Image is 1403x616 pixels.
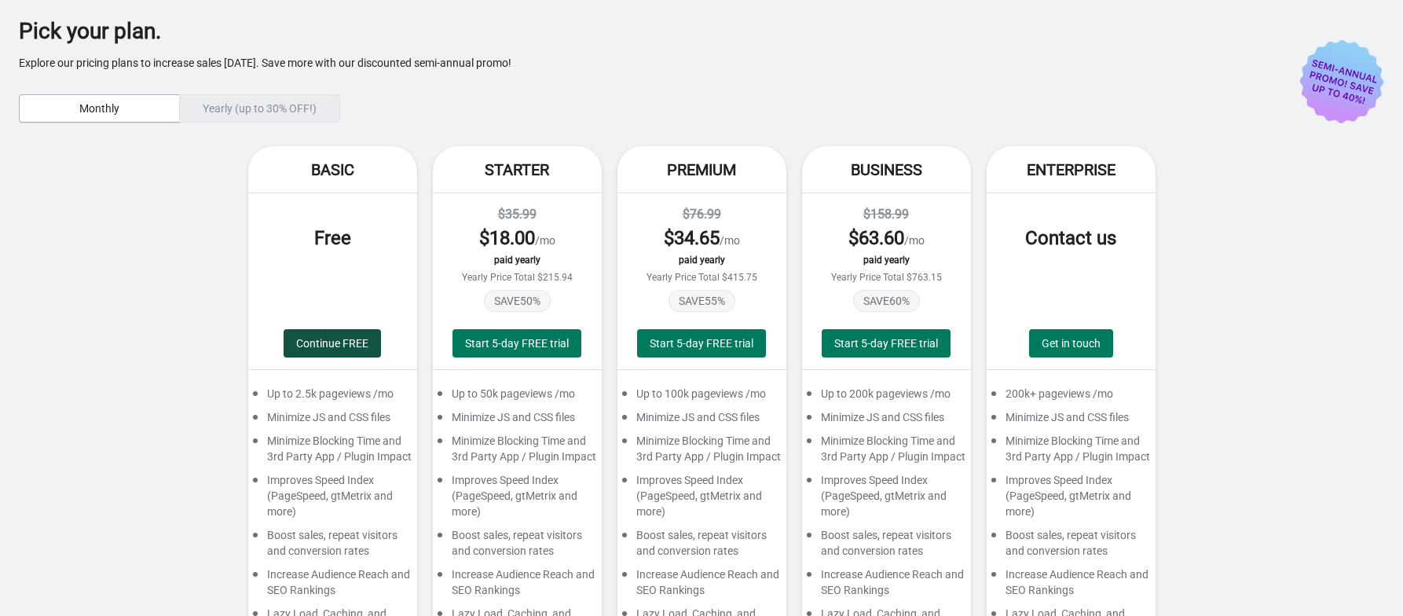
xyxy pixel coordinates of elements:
[802,433,971,472] div: Minimize Blocking Time and 3rd Party App / Plugin Impact
[987,527,1156,566] div: Boost sales, repeat visitors and conversion rates
[987,566,1156,606] div: Increase Audience Reach and SEO Rankings
[617,566,786,606] div: Increase Audience Reach and SEO Rankings
[802,527,971,566] div: Boost sales, repeat visitors and conversion rates
[284,329,381,357] button: Continue FREE
[818,272,955,283] div: Yearly Price Total $763.15
[1042,337,1101,350] span: Get in touch
[296,337,368,350] span: Continue FREE
[433,386,602,409] div: Up to 50k pageviews /mo
[848,227,904,249] span: $ 63.60
[314,227,351,249] span: Free
[987,146,1156,193] div: Enterprise
[248,566,417,606] div: Increase Audience Reach and SEO Rankings
[633,272,771,283] div: Yearly Price Total $415.75
[818,205,955,224] div: $158.99
[248,146,417,193] div: Basic
[818,225,955,251] div: /mo
[449,225,586,251] div: /mo
[617,527,786,566] div: Boost sales, repeat visitors and conversion rates
[248,409,417,433] div: Minimize JS and CSS files
[1025,227,1116,249] span: Contact us
[79,102,119,115] span: Monthly
[433,566,602,606] div: Increase Audience Reach and SEO Rankings
[617,472,786,527] div: Improves Speed Index (PageSpeed, gtMetrix and more)
[822,329,951,357] button: Start 5-day FREE trial
[19,94,180,123] button: Monthly
[633,225,771,251] div: /mo
[433,409,602,433] div: Minimize JS and CSS files
[617,146,786,193] div: Premium
[449,205,586,224] div: $35.99
[617,433,786,472] div: Minimize Blocking Time and 3rd Party App / Plugin Impact
[449,255,586,266] div: paid yearly
[637,329,766,357] button: Start 5-day FREE trial
[818,255,955,266] div: paid yearly
[1029,329,1113,357] a: Get in touch
[987,433,1156,472] div: Minimize Blocking Time and 3rd Party App / Plugin Impact
[452,329,581,357] button: Start 5-day FREE trial
[433,146,602,193] div: Starter
[248,472,417,527] div: Improves Speed Index (PageSpeed, gtMetrix and more)
[664,227,720,249] span: $ 34.65
[433,433,602,472] div: Minimize Blocking Time and 3rd Party App / Plugin Impact
[633,255,771,266] div: paid yearly
[479,227,535,249] span: $ 18.00
[433,472,602,527] div: Improves Speed Index (PageSpeed, gtMetrix and more)
[19,55,1337,71] p: Explore our pricing plans to increase sales [DATE]. Save more with our discounted semi-annual promo!
[802,146,971,193] div: Business
[834,337,938,350] span: Start 5-day FREE trial
[248,527,417,566] div: Boost sales, repeat visitors and conversion rates
[484,290,551,312] span: SAVE 50 %
[19,24,1337,39] div: Pick your plan.
[802,386,971,409] div: Up to 200k pageviews /mo
[248,433,417,472] div: Minimize Blocking Time and 3rd Party App / Plugin Impact
[987,409,1156,433] div: Minimize JS and CSS files
[669,290,735,312] span: SAVE 55 %
[987,472,1156,527] div: Improves Speed Index (PageSpeed, gtMetrix and more)
[248,386,417,409] div: Up to 2.5k pageviews /mo
[802,409,971,433] div: Minimize JS and CSS files
[1299,39,1384,124] img: price-promo-badge-d5c1d69d.svg
[433,527,602,566] div: Boost sales, repeat visitors and conversion rates
[465,337,569,350] span: Start 5-day FREE trial
[650,337,753,350] span: Start 5-day FREE trial
[633,205,771,224] div: $76.99
[802,472,971,527] div: Improves Speed Index (PageSpeed, gtMetrix and more)
[802,566,971,606] div: Increase Audience Reach and SEO Rankings
[987,386,1156,409] div: 200k+ pageviews /mo
[617,409,786,433] div: Minimize JS and CSS files
[617,386,786,409] div: Up to 100k pageviews /mo
[853,290,920,312] span: SAVE 60 %
[449,272,586,283] div: Yearly Price Total $215.94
